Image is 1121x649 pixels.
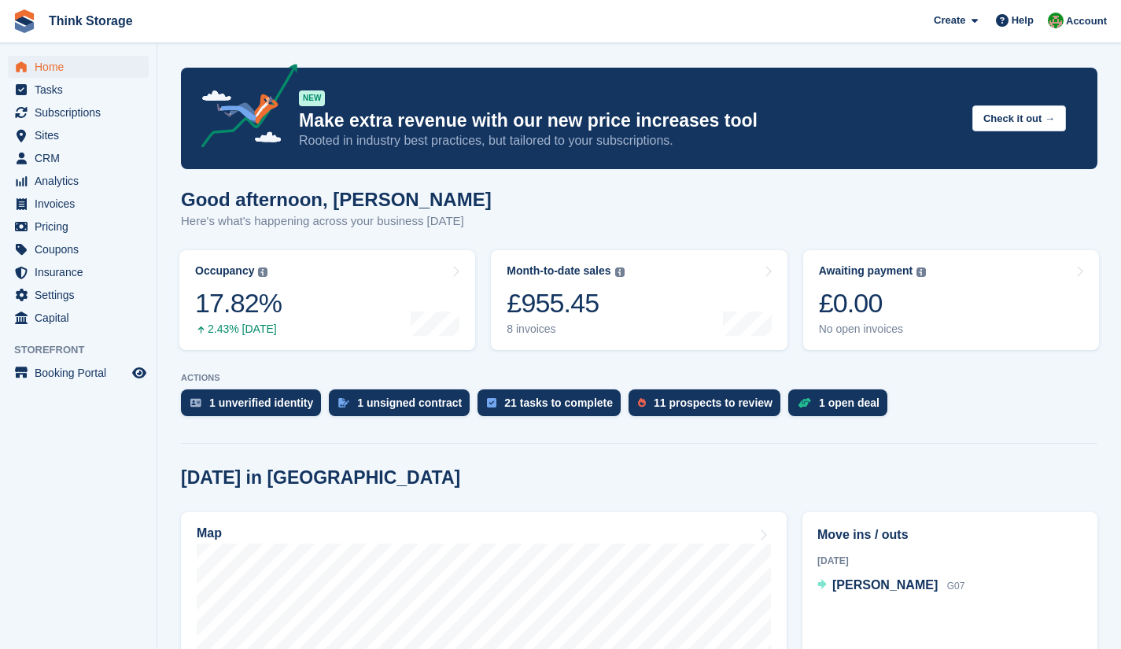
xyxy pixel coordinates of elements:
[197,526,222,540] h2: Map
[209,396,313,409] div: 1 unverified identity
[8,124,149,146] a: menu
[299,90,325,106] div: NEW
[947,581,965,592] span: G07
[798,397,811,408] img: deal-1b604bf984904fb50ccaf53a9ad4b4a5d6e5aea283cecdc64d6e3604feb123c2.svg
[8,56,149,78] a: menu
[1066,13,1107,29] span: Account
[8,238,149,260] a: menu
[35,307,129,329] span: Capital
[8,101,149,124] a: menu
[35,147,129,169] span: CRM
[299,132,960,149] p: Rooted in industry best practices, but tailored to your subscriptions.
[491,250,787,350] a: Month-to-date sales £955.45 8 invoices
[190,398,201,407] img: verify_identity-adf6edd0f0f0b5bbfe63781bf79b02c33cf7c696d77639b501bdc392416b5a36.svg
[35,238,129,260] span: Coupons
[934,13,965,28] span: Create
[181,212,492,230] p: Here's what's happening across your business [DATE]
[179,250,475,350] a: Occupancy 17.82% 2.43% [DATE]
[478,389,629,424] a: 21 tasks to complete
[14,342,157,358] span: Storefront
[258,267,267,277] img: icon-info-grey-7440780725fd019a000dd9b08b2336e03edf1995a4989e88bcd33f0948082b44.svg
[817,576,964,596] a: [PERSON_NAME] G07
[35,362,129,384] span: Booking Portal
[654,396,773,409] div: 11 prospects to review
[819,323,927,336] div: No open invoices
[329,389,478,424] a: 1 unsigned contract
[357,396,462,409] div: 1 unsigned contract
[504,396,613,409] div: 21 tasks to complete
[35,56,129,78] span: Home
[195,287,282,319] div: 17.82%
[181,467,460,489] h2: [DATE] in [GEOGRAPHIC_DATA]
[638,398,646,407] img: prospect-51fa495bee0391a8d652442698ab0144808aea92771e9ea1ae160a38d050c398.svg
[35,216,129,238] span: Pricing
[181,189,492,210] h1: Good afternoon, [PERSON_NAME]
[8,261,149,283] a: menu
[788,389,895,424] a: 1 open deal
[916,267,926,277] img: icon-info-grey-7440780725fd019a000dd9b08b2336e03edf1995a4989e88bcd33f0948082b44.svg
[35,261,129,283] span: Insurance
[803,250,1099,350] a: Awaiting payment £0.00 No open invoices
[8,284,149,306] a: menu
[181,389,329,424] a: 1 unverified identity
[507,323,624,336] div: 8 invoices
[35,284,129,306] span: Settings
[35,79,129,101] span: Tasks
[13,9,36,33] img: stora-icon-8386f47178a22dfd0bd8f6a31ec36ba5ce8667c1dd55bd0f319d3a0aa187defe.svg
[35,170,129,192] span: Analytics
[972,105,1066,131] button: Check it out →
[8,362,149,384] a: menu
[299,109,960,132] p: Make extra revenue with our new price increases tool
[832,578,938,592] span: [PERSON_NAME]
[188,64,298,153] img: price-adjustments-announcement-icon-8257ccfd72463d97f412b2fc003d46551f7dbcb40ab6d574587a9cd5c0d94...
[8,170,149,192] a: menu
[819,396,879,409] div: 1 open deal
[507,264,610,278] div: Month-to-date sales
[195,323,282,336] div: 2.43% [DATE]
[8,307,149,329] a: menu
[42,8,139,34] a: Think Storage
[8,216,149,238] a: menu
[819,287,927,319] div: £0.00
[487,398,496,407] img: task-75834270c22a3079a89374b754ae025e5fb1db73e45f91037f5363f120a921f8.svg
[817,554,1082,568] div: [DATE]
[35,193,129,215] span: Invoices
[35,101,129,124] span: Subscriptions
[819,264,913,278] div: Awaiting payment
[8,79,149,101] a: menu
[629,389,788,424] a: 11 prospects to review
[195,264,254,278] div: Occupancy
[338,398,349,407] img: contract_signature_icon-13c848040528278c33f63329250d36e43548de30e8caae1d1a13099fd9432cc5.svg
[507,287,624,319] div: £955.45
[1012,13,1034,28] span: Help
[615,267,625,277] img: icon-info-grey-7440780725fd019a000dd9b08b2336e03edf1995a4989e88bcd33f0948082b44.svg
[181,373,1097,383] p: ACTIONS
[1048,13,1064,28] img: Sarah Mackie
[8,193,149,215] a: menu
[8,147,149,169] a: menu
[35,124,129,146] span: Sites
[817,525,1082,544] h2: Move ins / outs
[130,363,149,382] a: Preview store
